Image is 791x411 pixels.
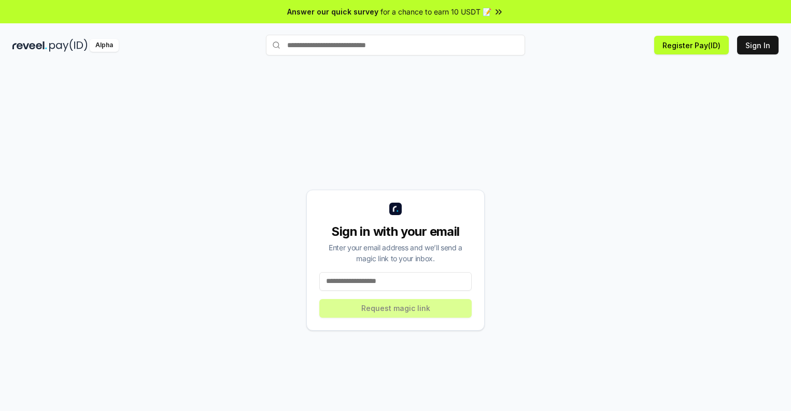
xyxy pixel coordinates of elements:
span: Answer our quick survey [287,6,378,17]
div: Sign in with your email [319,223,472,240]
img: reveel_dark [12,39,47,52]
span: for a chance to earn 10 USDT 📝 [380,6,491,17]
div: Enter your email address and we’ll send a magic link to your inbox. [319,242,472,264]
button: Register Pay(ID) [654,36,729,54]
img: logo_small [389,203,402,215]
img: pay_id [49,39,88,52]
div: Alpha [90,39,119,52]
button: Sign In [737,36,779,54]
